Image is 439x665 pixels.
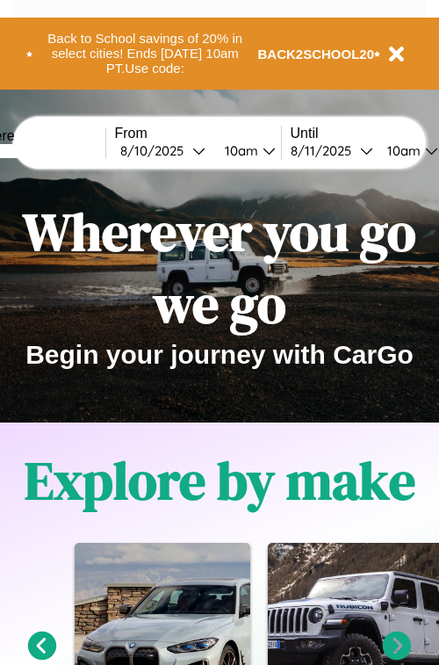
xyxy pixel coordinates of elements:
div: 10am [378,142,425,159]
h1: Explore by make [25,445,415,517]
div: 10am [216,142,263,159]
button: 10am [211,141,281,160]
div: 8 / 10 / 2025 [120,142,192,159]
div: 8 / 11 / 2025 [291,142,360,159]
button: 8/10/2025 [115,141,211,160]
button: Back to School savings of 20% in select cities! Ends [DATE] 10am PT.Use code: [32,26,258,81]
label: From [115,126,281,141]
b: BACK2SCHOOL20 [258,47,375,61]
